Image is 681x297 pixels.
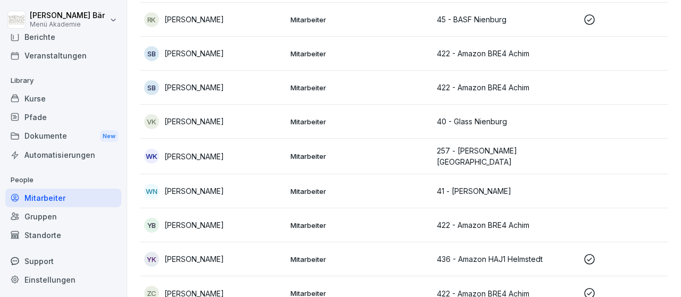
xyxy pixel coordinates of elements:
[144,46,159,61] div: SB
[290,117,428,126] p: Mitarbeiter
[144,114,159,129] div: VK
[144,184,159,199] div: WN
[5,126,121,146] a: DokumenteNew
[290,186,428,196] p: Mitarbeiter
[290,49,428,58] p: Mitarbeiter
[5,89,121,108] a: Kurse
[164,253,224,265] p: [PERSON_NAME]
[437,116,575,127] p: 40 - Glass Nienburg
[164,48,224,59] p: [PERSON_NAME]
[100,130,118,142] div: New
[144,252,159,267] div: YK
[437,48,575,59] p: 422 - Amazon BRE4 Achim
[144,149,159,164] div: WK
[144,12,159,27] div: RK
[5,108,121,126] a: Pfade
[5,252,121,270] div: Support
[5,46,121,65] a: Veranstaltungen
[164,219,224,231] p: [PERSON_NAME]
[437,82,575,93] p: 422 - Amazon BRE4 Achim
[5,172,121,189] p: People
[290,220,428,230] p: Mitarbeiter
[5,28,121,46] a: Berichte
[5,146,121,164] a: Automatisierungen
[164,151,224,162] p: [PERSON_NAME]
[437,185,575,197] p: 41 - [PERSON_NAME]
[5,189,121,207] a: Mitarbeiter
[437,253,575,265] p: 436 - Amazon HAJ1 Helmstedt
[290,15,428,24] p: Mitarbeiter
[290,254,428,264] p: Mitarbeiter
[144,80,159,95] div: SB
[5,126,121,146] div: Dokumente
[164,116,224,127] p: [PERSON_NAME]
[437,14,575,25] p: 45 - BASF Nienburg
[290,151,428,161] p: Mitarbeiter
[5,226,121,244] a: Standorte
[164,14,224,25] p: [PERSON_NAME]
[30,11,105,20] p: [PERSON_NAME] Bär
[290,83,428,92] p: Mitarbeiter
[5,207,121,226] a: Gruppen
[437,219,575,231] p: 422 - Amazon BRE4 Achim
[5,72,121,89] p: Library
[5,270,121,289] a: Einstellungen
[144,218,159,233] div: YB
[164,185,224,197] p: [PERSON_NAME]
[437,145,575,167] p: 257 - [PERSON_NAME] [GEOGRAPHIC_DATA]
[30,21,105,28] p: Menü Akademie
[164,82,224,93] p: [PERSON_NAME]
